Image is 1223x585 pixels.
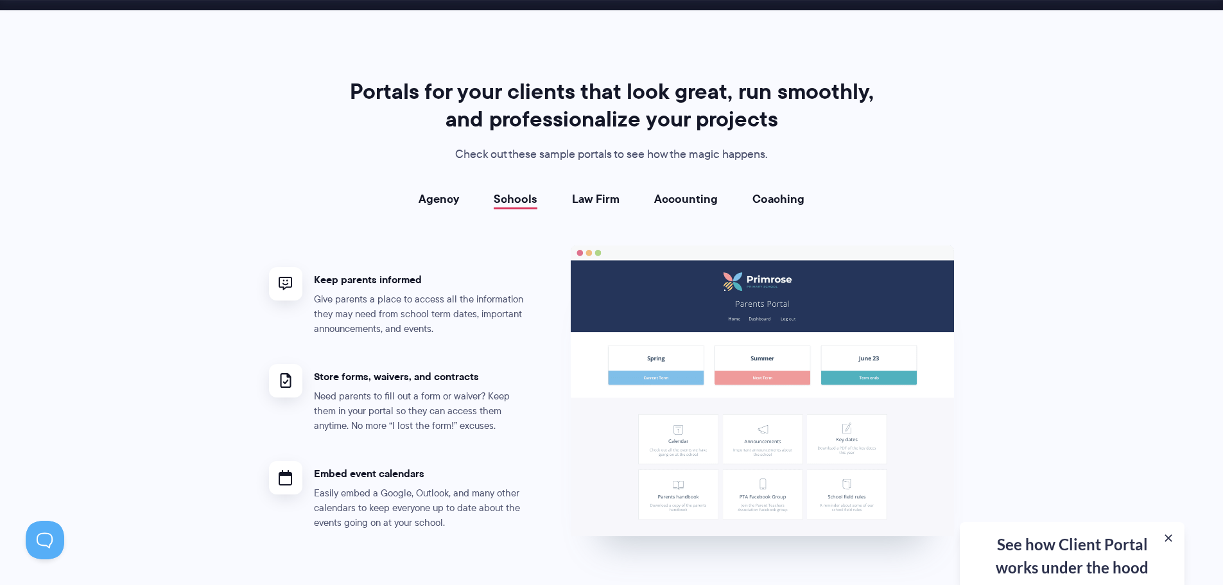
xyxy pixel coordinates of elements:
h4: Store forms, waivers, and contracts [314,370,532,383]
p: Easily embed a Google, Outlook, and many other calendars to keep everyone up to date about the ev... [314,486,532,530]
p: Need parents to fill out a form or waiver? Keep them in your portal so they can access them anyti... [314,389,532,433]
h4: Embed event calendars [314,467,532,480]
iframe: Toggle Customer Support [26,521,64,559]
a: Agency [419,193,459,205]
p: Give parents a place to access all the information they may need from school term dates, importan... [314,292,532,336]
a: Schools [494,193,537,205]
a: Law Firm [572,193,620,205]
h2: Portals for your clients that look great, run smoothly, and professionalize your projects [344,78,880,133]
p: Check out these sample portals to see how the magic happens. [344,145,880,164]
a: Accounting [654,193,718,205]
a: Coaching [752,193,804,205]
h4: Keep parents informed [314,273,532,286]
